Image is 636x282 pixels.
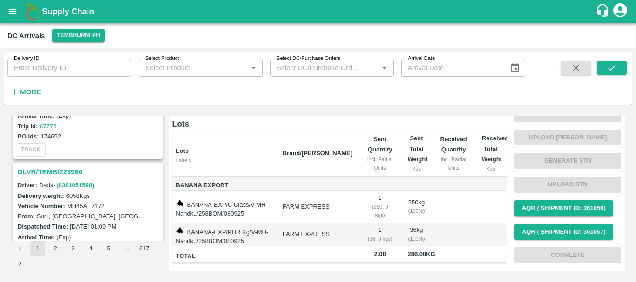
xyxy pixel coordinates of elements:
[360,191,400,223] td: 1
[18,223,68,230] label: Dispatched Time:
[18,123,38,130] label: Trip Id:
[440,155,467,172] div: incl. Partial Units
[275,191,360,223] td: FARM EXPRESS
[23,2,42,21] img: logo
[514,224,613,240] button: AQR ( Shipment Id: 361057)
[13,256,27,271] button: Go to next page
[367,249,392,260] span: 2.00
[408,55,435,62] label: Arrival Date
[172,191,275,223] td: BANANA-EXP/C Class/V-MH-Nandku/258BOM/080925
[401,59,503,77] input: Arrival Date
[378,62,390,74] button: Open
[18,133,39,140] label: PO Ids:
[172,223,275,246] td: BANANA-EXP/PHR Kg/V-MH-Nandku/258BOM/080925
[400,223,433,246] td: 36 kg
[101,241,116,256] button: Go to page 5
[400,191,433,223] td: 250 kg
[440,136,467,153] b: Received Quantity
[20,88,41,96] strong: More
[39,182,95,189] span: Dada -
[18,166,161,178] h3: DLVR/TEMB/223960
[30,241,45,256] button: page 1
[176,199,183,207] img: weight
[367,155,392,172] div: incl. Partial Units
[18,182,37,189] label: Driver:
[48,241,63,256] button: Go to page 2
[2,1,23,22] button: open drawer
[11,241,165,271] nav: pagination navigation
[407,235,425,243] div: ( 100 %)
[172,118,507,131] h6: Lots
[407,164,425,173] div: Kgs
[136,241,152,256] button: Go to page 617
[360,223,400,246] td: 1
[37,212,314,220] label: Surli, [GEOGRAPHIC_DATA], [GEOGRAPHIC_DATA], [GEOGRAPHIC_DATA], [GEOGRAPHIC_DATA]
[275,223,360,246] td: FARM EXPRESS
[247,62,259,74] button: Open
[176,156,275,164] div: Labels
[18,234,54,241] label: Arrival Time:
[56,182,94,189] a: (8381051598)
[18,192,64,199] label: Delivery weight:
[407,250,435,257] span: 286.00 Kg
[42,7,94,16] b: Supply Chain
[66,241,81,256] button: Go to page 3
[514,200,613,216] button: AQR ( Shipment Id: 361056)
[176,251,275,262] span: Total
[283,150,352,157] b: Brand/[PERSON_NAME]
[52,29,104,42] button: Select DC
[40,123,56,130] a: 87776
[612,2,629,21] div: account of current user
[56,234,71,241] label: (Exp)
[42,5,595,18] a: Supply Chain
[482,164,500,173] div: Kgs
[145,55,179,62] label: Select Product
[367,235,392,243] div: ( 36, 0 kgs)
[407,207,425,215] div: ( 100 %)
[176,147,189,154] b: Lots
[277,55,340,62] label: Select DC/Purchase Orders
[66,192,90,199] label: 6058 Kgs
[41,133,61,140] label: 174652
[595,3,612,20] div: customer-support
[482,135,508,163] b: Received Total Weight
[18,203,65,210] label: Vehicle Number:
[119,244,134,253] div: …
[18,213,35,220] label: From:
[506,59,524,77] button: Choose date
[142,62,244,74] input: Select Product
[83,241,98,256] button: Go to page 4
[7,59,131,77] input: Enter Delivery ID
[18,112,54,119] label: Arrival Time:
[273,62,364,74] input: Select DC/Purchase Orders
[368,136,392,153] b: Sent Quantity
[407,135,427,163] b: Sent Total Weight
[7,84,43,100] button: More
[67,203,105,210] label: MH45AE7172
[14,55,39,62] label: Delivery ID
[7,30,45,42] div: DC Arrivals
[56,112,71,119] label: (Exp)
[176,227,183,234] img: weight
[70,223,116,230] label: [DATE] 01:09 PM
[176,180,275,191] span: Banana Export
[367,203,392,220] div: ( 250, 0 kgs)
